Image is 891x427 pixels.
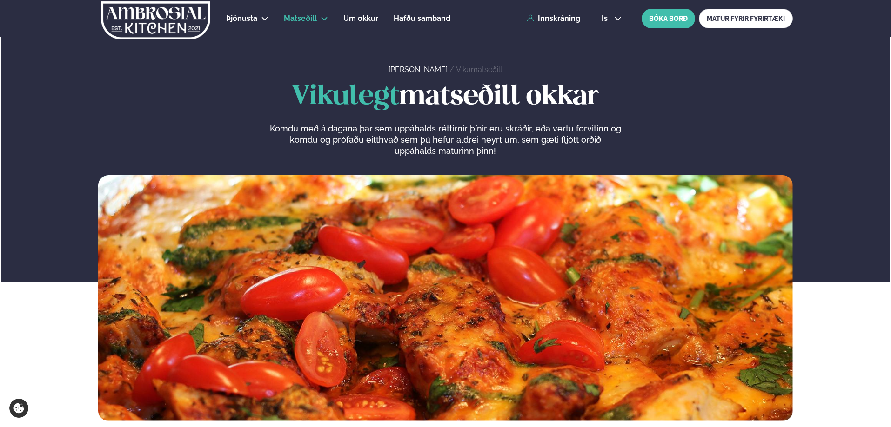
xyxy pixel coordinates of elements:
span: Hafðu samband [394,14,450,23]
a: [PERSON_NAME] [389,65,448,74]
img: logo [100,1,211,39]
span: Matseðill [284,14,317,23]
a: Innskráning [527,14,580,23]
a: Matseðill [284,13,317,24]
img: image alt [98,175,793,421]
span: Um okkur [343,14,378,23]
span: Vikulegt [292,84,399,110]
span: / [449,65,456,74]
a: Vikumatseðill [456,65,502,74]
span: is [602,15,610,22]
a: Hafðu samband [394,13,450,24]
p: Komdu með á dagana þar sem uppáhalds réttirnir þínir eru skráðir, eða vertu forvitinn og komdu og... [269,123,621,157]
a: MATUR FYRIR FYRIRTÆKI [699,9,793,28]
span: Þjónusta [226,14,257,23]
a: Cookie settings [9,399,28,418]
button: is [594,15,629,22]
button: BÓKA BORÐ [642,9,695,28]
a: Um okkur [343,13,378,24]
h1: matseðill okkar [98,82,793,112]
a: Þjónusta [226,13,257,24]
